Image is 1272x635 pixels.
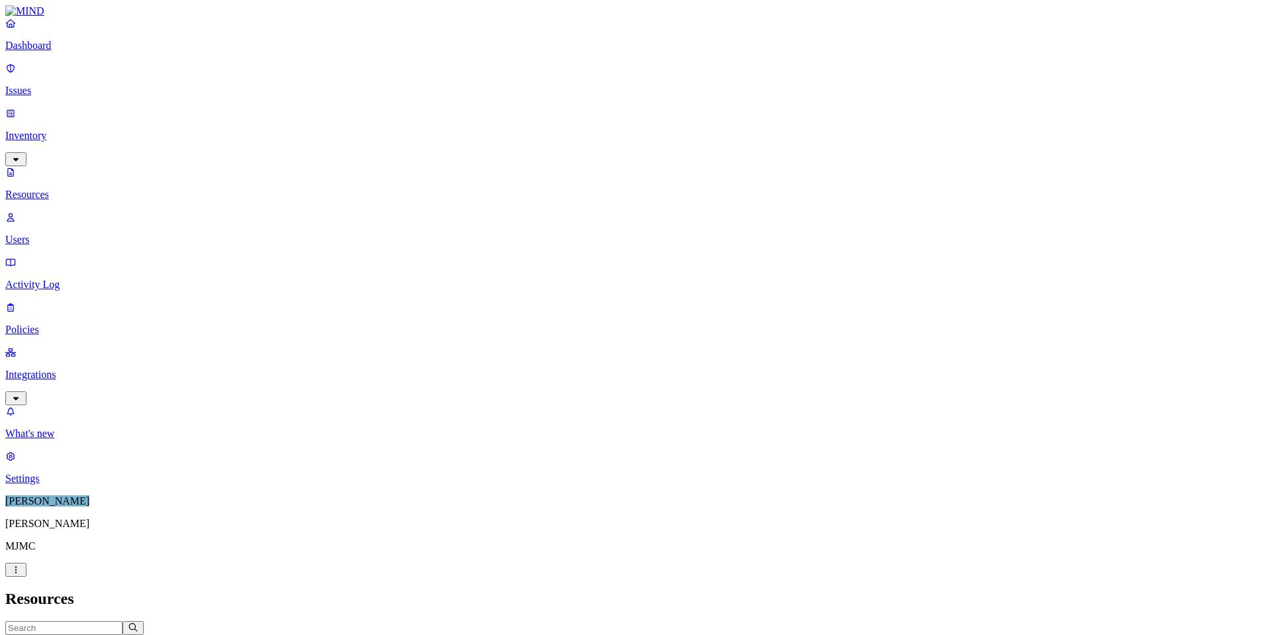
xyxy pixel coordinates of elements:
h2: Resources [5,590,1267,608]
p: Resources [5,189,1267,201]
p: Integrations [5,369,1267,381]
a: MIND [5,5,1267,17]
a: Activity Log [5,256,1267,291]
a: Settings [5,450,1267,485]
a: Dashboard [5,17,1267,52]
img: MIND [5,5,44,17]
a: Integrations [5,346,1267,403]
p: [PERSON_NAME] [5,518,1267,530]
p: What's new [5,428,1267,440]
p: Settings [5,473,1267,485]
span: [PERSON_NAME] [5,495,89,507]
p: Policies [5,324,1267,336]
p: MJMC [5,540,1267,552]
a: Issues [5,62,1267,97]
a: Inventory [5,107,1267,164]
p: Inventory [5,130,1267,142]
p: Users [5,234,1267,246]
p: Issues [5,85,1267,97]
p: Dashboard [5,40,1267,52]
a: What's new [5,405,1267,440]
input: Search [5,621,123,635]
p: Activity Log [5,279,1267,291]
a: Policies [5,301,1267,336]
a: Resources [5,166,1267,201]
a: Users [5,211,1267,246]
